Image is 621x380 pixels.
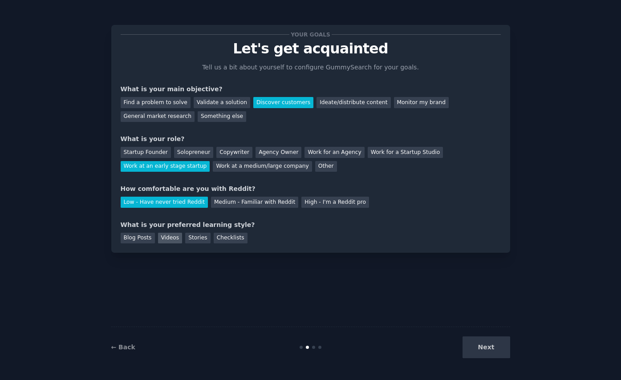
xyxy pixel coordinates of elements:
[317,97,390,108] div: Ideate/distribute content
[158,233,183,244] div: Videos
[121,97,191,108] div: Find a problem to solve
[174,147,213,158] div: Solopreneur
[253,97,313,108] div: Discover customers
[315,161,337,172] div: Other
[121,85,501,94] div: What is your main objective?
[368,147,443,158] div: Work for a Startup Studio
[194,97,250,108] div: Validate a solution
[121,111,195,122] div: General market research
[213,161,312,172] div: Work at a medium/large company
[304,147,364,158] div: Work for an Agency
[121,184,501,194] div: How comfortable are you with Reddit?
[301,197,369,208] div: High - I'm a Reddit pro
[121,220,501,230] div: What is your preferred learning style?
[121,233,155,244] div: Blog Posts
[121,41,501,57] p: Let's get acquainted
[185,233,210,244] div: Stories
[198,111,246,122] div: Something else
[199,63,423,72] p: Tell us a bit about yourself to configure GummySearch for your goals.
[121,134,501,144] div: What is your role?
[121,147,171,158] div: Startup Founder
[121,161,210,172] div: Work at an early stage startup
[121,197,208,208] div: Low - Have never tried Reddit
[111,344,135,351] a: ← Back
[394,97,449,108] div: Monitor my brand
[289,30,332,39] span: Your goals
[211,197,298,208] div: Medium - Familiar with Reddit
[214,233,248,244] div: Checklists
[216,147,252,158] div: Copywriter
[256,147,301,158] div: Agency Owner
